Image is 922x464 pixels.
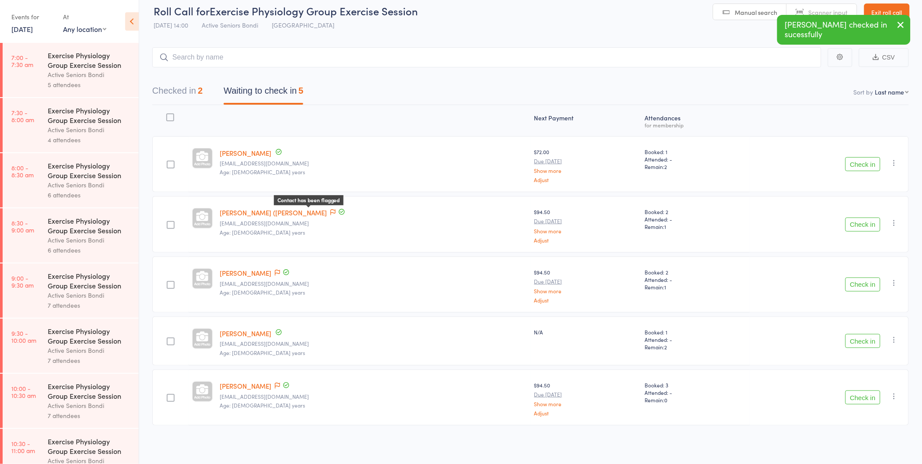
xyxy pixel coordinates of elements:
div: Active Seniors Bondi [48,180,131,190]
div: $94.50 [534,268,638,303]
time: 7:00 - 7:30 am [11,54,33,68]
span: Active Seniors Bondi [202,21,258,29]
a: 10:00 -10:30 amExercise Physiology Group Exercise SessionActive Seniors Bondi7 attendees [3,374,139,428]
small: Due [DATE] [534,278,638,285]
span: 0 [665,396,668,404]
small: henrywirth@optusnet.com.au [220,394,527,400]
span: Attended: - [645,276,747,283]
span: Exercise Physiology Group Exercise Session [210,4,418,18]
span: Remain: [645,163,747,170]
div: 2 [198,86,203,95]
div: Active Seniors Bondi [48,401,131,411]
div: [PERSON_NAME] checked in sucessfully [777,15,911,45]
div: Any location [63,24,106,34]
div: Exercise Physiology Group Exercise Session [48,436,131,456]
div: Events for [11,10,54,24]
div: Next Payment [531,109,642,132]
a: 7:30 -8:00 amExercise Physiology Group Exercise SessionActive Seniors Bondi4 attendees [3,98,139,152]
div: Exercise Physiology Group Exercise Session [48,50,131,70]
div: 7 attendees [48,355,131,366]
small: magda_lena2000@hotmail.com [220,160,527,166]
div: $94.50 [534,208,638,243]
a: Exit roll call [864,4,910,21]
span: Booked: 2 [645,268,747,276]
a: [DATE] [11,24,33,34]
time: 8:00 - 8:30 am [11,164,34,178]
time: 8:30 - 9:00 am [11,219,34,233]
span: [DATE] 14:00 [154,21,188,29]
button: Check in [845,278,880,292]
a: Adjust [534,297,638,303]
div: Active Seniors Bondi [48,235,131,245]
small: Due [DATE] [534,158,638,164]
div: 7 attendees [48,300,131,310]
div: N/A [534,328,638,336]
div: Last name [875,88,904,96]
span: Remain: [645,343,747,351]
span: Age: [DEMOGRAPHIC_DATA] years [220,228,305,236]
a: [PERSON_NAME] [220,268,271,278]
time: 7:30 - 8:00 am [11,109,34,123]
div: 5 attendees [48,80,131,90]
span: 2 [665,343,667,351]
span: Age: [DEMOGRAPHIC_DATA] years [220,401,305,409]
div: 6 attendees [48,245,131,255]
div: 5 [298,86,303,95]
time: 10:30 - 11:00 am [11,440,35,454]
small: chaoul@ka.org.au [220,341,527,347]
div: Active Seniors Bondi [48,290,131,300]
span: Scanner input [809,8,848,17]
button: Check in [845,390,880,404]
span: Attended: - [645,389,747,396]
button: Waiting to check in5 [224,81,303,105]
button: Checked in2 [152,81,203,105]
button: Check in [845,157,880,171]
a: 7:00 -7:30 amExercise Physiology Group Exercise SessionActive Seniors Bondi5 attendees [3,43,139,97]
time: 10:00 - 10:30 am [11,385,36,399]
span: Remain: [645,283,747,291]
a: Show more [534,168,638,173]
span: Age: [DEMOGRAPHIC_DATA] years [220,349,305,356]
a: Show more [534,401,638,407]
a: Adjust [534,177,638,183]
a: [PERSON_NAME] [220,329,271,338]
div: Exercise Physiology Group Exercise Session [48,105,131,125]
span: Age: [DEMOGRAPHIC_DATA] years [220,168,305,176]
span: Remain: [645,223,747,230]
div: Contact has been flagged [274,195,344,205]
a: 9:00 -9:30 amExercise Physiology Group Exercise SessionActive Seniors Bondi7 attendees [3,264,139,318]
div: for membership [645,122,747,128]
span: [GEOGRAPHIC_DATA] [272,21,334,29]
small: annielainchbury@hotmail.com [220,220,527,226]
div: 7 attendees [48,411,131,421]
a: 8:00 -8:30 amExercise Physiology Group Exercise SessionActive Seniors Bondi6 attendees [3,153,139,207]
a: Adjust [534,237,638,243]
span: Manual search [735,8,778,17]
button: Check in [845,218,880,232]
div: Exercise Physiology Group Exercise Session [48,161,131,180]
a: 8:30 -9:00 amExercise Physiology Group Exercise SessionActive Seniors Bondi6 attendees [3,208,139,263]
div: Atten­dances [642,109,750,132]
a: Adjust [534,410,638,416]
span: Remain: [645,396,747,404]
button: Check in [845,334,880,348]
a: Show more [534,288,638,294]
span: Booked: 1 [645,328,747,336]
div: Exercise Physiology Group Exercise Session [48,326,131,345]
span: Booked: 2 [645,208,747,215]
span: Booked: 1 [645,148,747,155]
a: [PERSON_NAME] [220,148,271,158]
small: prein@bigpond.net.au [220,281,527,287]
span: Attended: - [645,155,747,163]
span: Attended: - [645,215,747,223]
a: [PERSON_NAME] [220,381,271,390]
span: Booked: 3 [645,381,747,389]
div: Exercise Physiology Group Exercise Session [48,216,131,235]
a: 9:30 -10:00 amExercise Physiology Group Exercise SessionActive Seniors Bondi7 attendees [3,319,139,373]
span: 1 [665,283,666,291]
div: $72.00 [534,148,638,183]
div: Exercise Physiology Group Exercise Session [48,271,131,290]
label: Sort by [854,88,873,96]
div: Active Seniors Bondi [48,70,131,80]
span: 1 [665,223,666,230]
